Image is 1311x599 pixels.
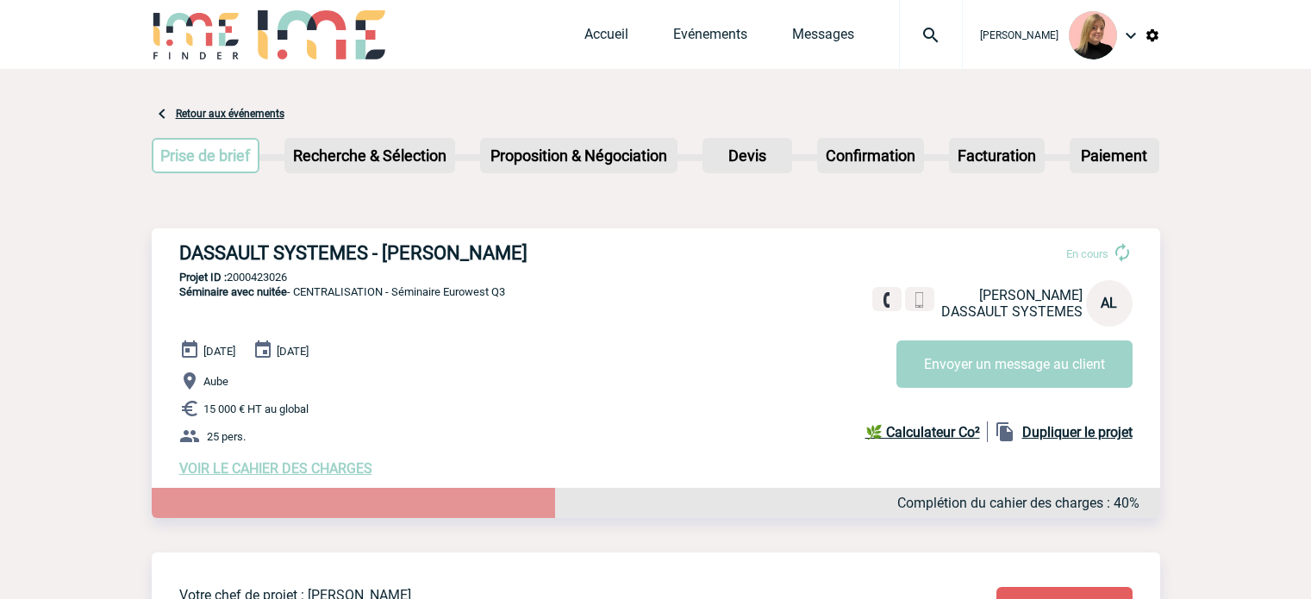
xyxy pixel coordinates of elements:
b: 🌿 Calculateur Co² [865,424,980,440]
p: Paiement [1071,140,1158,172]
a: VOIR LE CAHIER DES CHARGES [179,460,372,477]
b: Dupliquer le projet [1022,424,1133,440]
span: [DATE] [277,345,309,358]
img: 131233-0.png [1069,11,1117,59]
img: fixe.png [879,292,895,308]
img: file_copy-black-24dp.png [995,421,1015,442]
span: - CENTRALISATION - Séminaire Eurowest Q3 [179,285,505,298]
span: En cours [1066,247,1108,260]
button: Envoyer un message au client [896,340,1133,388]
b: Projet ID : [179,271,227,284]
span: [PERSON_NAME] [979,287,1083,303]
span: [DATE] [203,345,235,358]
a: 🌿 Calculateur Co² [865,421,988,442]
span: DASSAULT SYSTEMES [941,303,1083,320]
span: [PERSON_NAME] [980,29,1058,41]
p: Confirmation [819,140,922,172]
p: 2000423026 [152,271,1160,284]
span: Séminaire avec nuitée [179,285,287,298]
a: Accueil [584,26,628,50]
a: Evénements [673,26,747,50]
p: Recherche & Sélection [286,140,453,172]
span: 25 pers. [207,430,246,443]
h3: DASSAULT SYSTEMES - [PERSON_NAME] [179,242,696,264]
span: 15 000 € HT au global [203,402,309,415]
p: Proposition & Négociation [482,140,676,172]
img: IME-Finder [152,10,241,59]
img: portable.png [912,292,927,308]
a: Retour aux événements [176,108,284,120]
p: Prise de brief [153,140,259,172]
span: AL [1101,295,1117,311]
p: Facturation [951,140,1043,172]
p: Devis [704,140,790,172]
a: Messages [792,26,854,50]
span: Aube [203,375,228,388]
